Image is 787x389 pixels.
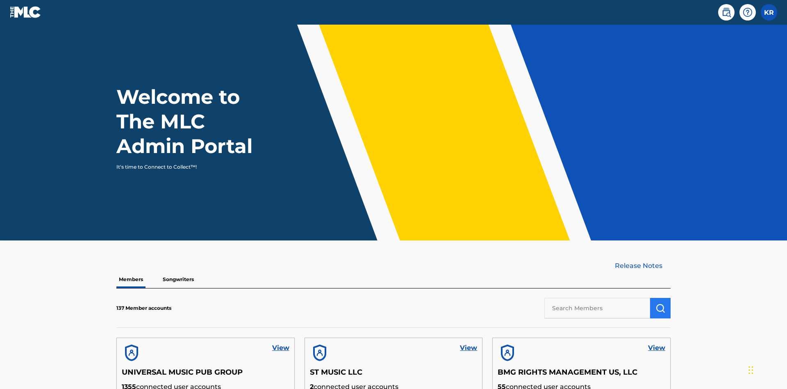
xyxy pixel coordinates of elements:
div: Help [739,4,756,21]
img: account [310,343,330,363]
a: View [460,343,477,353]
a: View [648,343,665,353]
img: account [122,343,141,363]
h1: Welcome to The MLC Admin Portal [116,85,270,158]
p: 137 Member accounts [116,304,171,312]
h5: BMG RIGHTS MANAGEMENT US, LLC [498,368,665,382]
h5: ST MUSIC LLC [310,368,478,382]
img: MLC Logo [10,6,41,18]
a: Public Search [718,4,735,21]
img: search [721,7,731,17]
div: Drag [748,358,753,382]
img: Search Works [655,303,665,313]
p: Songwriters [160,271,196,288]
p: It's time to Connect to Collect™! [116,163,259,171]
a: Release Notes [615,261,671,271]
a: View [272,343,289,353]
p: Members [116,271,146,288]
div: User Menu [761,4,777,21]
iframe: Chat Widget [746,350,787,389]
h5: UNIVERSAL MUSIC PUB GROUP [122,368,289,382]
img: help [743,7,753,17]
img: account [498,343,517,363]
input: Search Members [544,298,650,318]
